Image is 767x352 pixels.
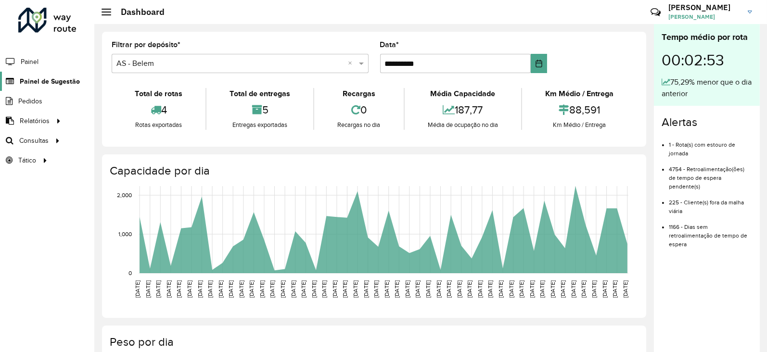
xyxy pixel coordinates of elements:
[622,280,628,298] text: [DATE]
[118,231,132,237] text: 1,000
[581,280,587,298] text: [DATE]
[518,280,524,298] text: [DATE]
[404,280,410,298] text: [DATE]
[20,76,80,87] span: Painel de Sugestão
[332,280,338,298] text: [DATE]
[414,280,421,298] text: [DATE]
[228,280,234,298] text: [DATE]
[477,280,483,298] text: [DATE]
[363,280,369,298] text: [DATE]
[612,280,618,298] text: [DATE]
[20,116,50,126] span: Relatórios
[529,280,535,298] text: [DATE]
[407,88,519,100] div: Média Capacidade
[508,280,514,298] text: [DATE]
[145,280,151,298] text: [DATE]
[668,3,741,12] h3: [PERSON_NAME]
[407,100,519,120] div: 187,77
[425,280,431,298] text: [DATE]
[111,7,165,17] h2: Dashboard
[601,280,608,298] text: [DATE]
[669,133,752,158] li: 1 - Rota(s) com estouro de jornada
[21,57,38,67] span: Painel
[117,192,132,198] text: 2,000
[348,58,357,69] span: Clear all
[186,280,192,298] text: [DATE]
[407,120,519,130] div: Média de ocupação no dia
[669,191,752,215] li: 225 - Cliente(s) fora da malha viária
[259,280,265,298] text: [DATE]
[645,2,666,23] a: Contato Rápido
[669,215,752,249] li: 1166 - Dias sem retroalimentação de tempo de espera
[128,270,132,276] text: 0
[166,280,172,298] text: [DATE]
[435,280,442,298] text: [DATE]
[134,280,141,298] text: [DATE]
[19,136,49,146] span: Consultas
[114,100,203,120] div: 4
[176,280,182,298] text: [DATE]
[662,44,752,76] div: 00:02:53
[560,280,566,298] text: [DATE]
[380,39,399,50] label: Data
[18,96,42,106] span: Pedidos
[155,280,161,298] text: [DATE]
[373,280,379,298] text: [DATE]
[114,88,203,100] div: Total de rotas
[550,280,556,298] text: [DATE]
[524,100,634,120] div: 88,591
[238,280,244,298] text: [DATE]
[524,88,634,100] div: Km Médio / Entrega
[209,88,311,100] div: Total de entregas
[317,100,401,120] div: 0
[570,280,576,298] text: [DATE]
[112,39,180,50] label: Filtrar por depósito
[342,280,348,298] text: [DATE]
[539,280,545,298] text: [DATE]
[317,120,401,130] div: Recargas no dia
[114,120,203,130] div: Rotas exportadas
[446,280,452,298] text: [DATE]
[311,280,317,298] text: [DATE]
[321,280,327,298] text: [DATE]
[394,280,400,298] text: [DATE]
[209,100,311,120] div: 5
[248,280,255,298] text: [DATE]
[591,280,597,298] text: [DATE]
[352,280,358,298] text: [DATE]
[197,280,203,298] text: [DATE]
[290,280,296,298] text: [DATE]
[466,280,473,298] text: [DATE]
[209,120,311,130] div: Entregas exportadas
[18,155,36,165] span: Tático
[269,280,276,298] text: [DATE]
[217,280,224,298] text: [DATE]
[300,280,307,298] text: [DATE]
[383,280,390,298] text: [DATE]
[498,280,504,298] text: [DATE]
[110,164,637,178] h4: Capacidade por dia
[662,115,752,129] h4: Alertas
[456,280,462,298] text: [DATE]
[207,280,213,298] text: [DATE]
[280,280,286,298] text: [DATE]
[662,76,752,100] div: 75,29% menor que o dia anterior
[110,335,637,349] h4: Peso por dia
[668,13,741,21] span: [PERSON_NAME]
[531,54,547,73] button: Choose Date
[662,31,752,44] div: Tempo médio por rota
[487,280,493,298] text: [DATE]
[317,88,401,100] div: Recargas
[669,158,752,191] li: 4754 - Retroalimentação(ões) de tempo de espera pendente(s)
[524,120,634,130] div: Km Médio / Entrega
